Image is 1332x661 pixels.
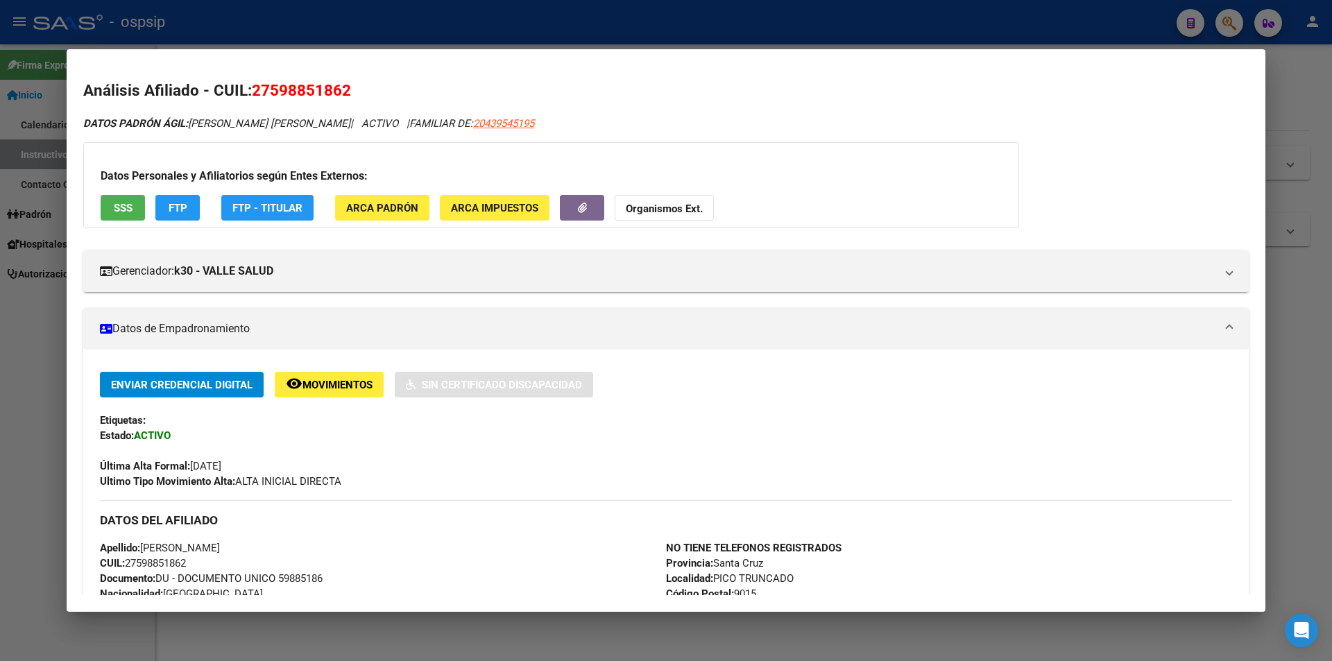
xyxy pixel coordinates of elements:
[101,195,145,221] button: SSS
[626,203,703,215] strong: Organismos Ext.
[134,429,171,442] strong: ACTIVO
[83,79,1249,103] h2: Análisis Afiliado - CUIL:
[346,202,418,214] span: ARCA Padrón
[100,572,155,585] strong: Documento:
[100,572,323,585] span: DU - DOCUMENTO UNICO 59885186
[114,202,133,214] span: SSS
[100,429,134,442] strong: Estado:
[615,195,714,221] button: Organismos Ext.
[100,414,146,427] strong: Etiquetas:
[111,379,253,391] span: Enviar Credencial Digital
[100,320,1215,337] mat-panel-title: Datos de Empadronamiento
[83,117,188,130] strong: DATOS PADRÓN ÁGIL:
[1285,614,1318,647] div: Open Intercom Messenger
[100,557,186,569] span: 27598851862
[666,587,734,600] strong: Código Postal:
[100,460,221,472] span: [DATE]
[83,117,350,130] span: [PERSON_NAME] [PERSON_NAME]
[100,587,163,600] strong: Nacionalidad:
[395,372,593,397] button: Sin Certificado Discapacidad
[83,250,1249,292] mat-expansion-panel-header: Gerenciador:k30 - VALLE SALUD
[275,372,384,397] button: Movimientos
[666,572,713,585] strong: Localidad:
[409,117,534,130] span: FAMILIAR DE:
[100,542,140,554] strong: Apellido:
[422,379,582,391] span: Sin Certificado Discapacidad
[335,195,429,221] button: ARCA Padrón
[100,542,220,554] span: [PERSON_NAME]
[155,195,200,221] button: FTP
[100,513,1232,528] h3: DATOS DEL AFILIADO
[101,168,1002,184] h3: Datos Personales y Afiliatorios según Entes Externos:
[174,263,273,280] strong: k30 - VALLE SALUD
[100,372,264,397] button: Enviar Credencial Digital
[286,375,302,392] mat-icon: remove_red_eye
[232,202,302,214] span: FTP - Titular
[100,557,125,569] strong: CUIL:
[100,263,1215,280] mat-panel-title: Gerenciador:
[473,117,534,130] span: 20439545195
[666,557,713,569] strong: Provincia:
[169,202,187,214] span: FTP
[100,475,235,488] strong: Ultimo Tipo Movimiento Alta:
[440,195,549,221] button: ARCA Impuestos
[666,572,794,585] span: PICO TRUNCADO
[252,81,351,99] span: 27598851862
[83,117,534,130] i: | ACTIVO |
[302,379,373,391] span: Movimientos
[221,195,314,221] button: FTP - Titular
[666,542,842,554] strong: NO TIENE TELEFONOS REGISTRADOS
[100,587,263,600] span: [GEOGRAPHIC_DATA]
[666,557,763,569] span: Santa Cruz
[100,475,341,488] span: ALTA INICIAL DIRECTA
[451,202,538,214] span: ARCA Impuestos
[100,460,190,472] strong: Última Alta Formal:
[83,308,1249,350] mat-expansion-panel-header: Datos de Empadronamiento
[666,587,756,600] span: 9015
